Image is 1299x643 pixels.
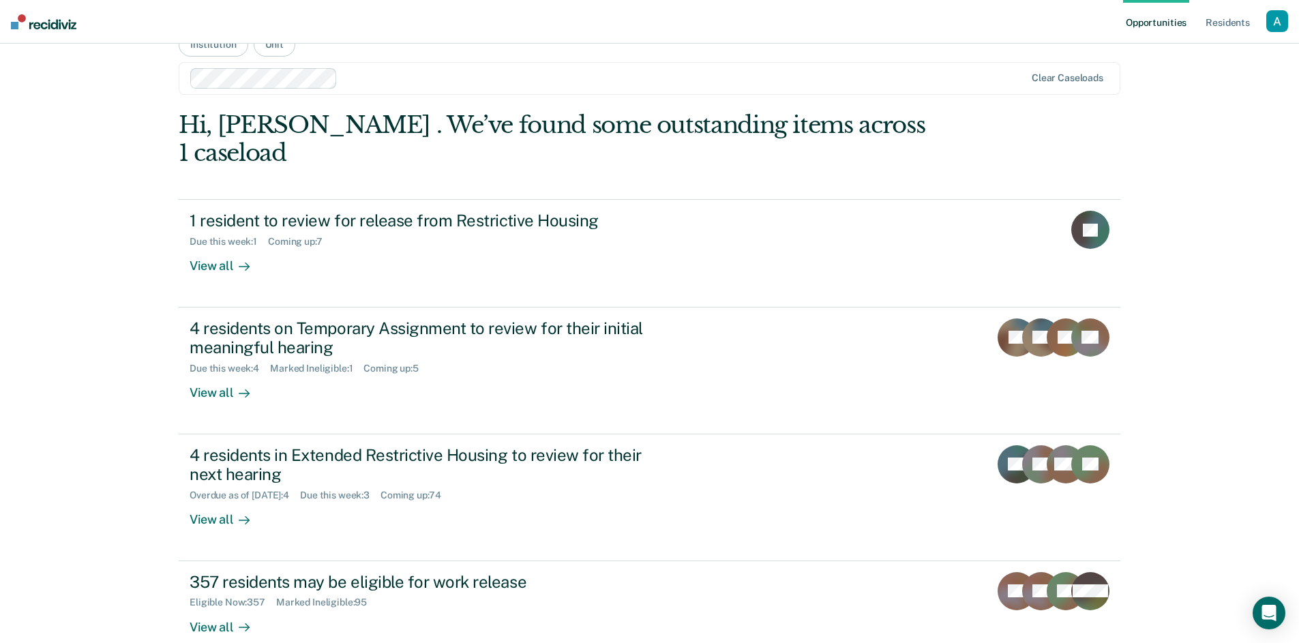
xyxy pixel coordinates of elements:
[363,363,430,374] div: Coming up : 5
[190,236,268,248] div: Due this week : 1
[190,501,266,528] div: View all
[380,490,451,501] div: Coming up : 74
[190,572,668,592] div: 357 residents may be eligible for work release
[190,608,266,635] div: View all
[300,490,380,501] div: Due this week : 3
[190,374,266,401] div: View all
[190,363,270,374] div: Due this week : 4
[179,199,1120,307] a: 1 resident to review for release from Restrictive HousingDue this week:1Coming up:7View all
[254,33,295,57] button: Unit
[190,318,668,358] div: 4 residents on Temporary Assignment to review for their initial meaningful hearing
[11,14,76,29] img: Recidiviz
[1032,72,1103,84] div: Clear caseloads
[179,308,1120,434] a: 4 residents on Temporary Assignment to review for their initial meaningful hearingDue this week:4...
[179,434,1120,561] a: 4 residents in Extended Restrictive Housing to review for their next hearingOverdue as of [DATE]:...
[190,445,668,485] div: 4 residents in Extended Restrictive Housing to review for their next hearing
[190,490,300,501] div: Overdue as of [DATE] : 4
[268,236,333,248] div: Coming up : 7
[190,211,668,230] div: 1 resident to review for release from Restrictive Housing
[1253,597,1285,629] div: Open Intercom Messenger
[190,248,266,274] div: View all
[190,597,276,608] div: Eligible Now : 357
[276,597,378,608] div: Marked Ineligible : 95
[179,33,248,57] button: Institution
[179,111,932,167] div: Hi, [PERSON_NAME] . We’ve found some outstanding items across 1 caseload
[270,363,363,374] div: Marked Ineligible : 1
